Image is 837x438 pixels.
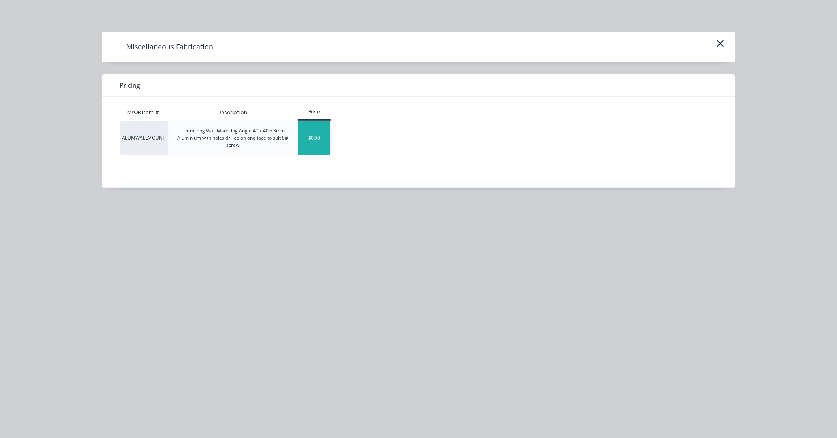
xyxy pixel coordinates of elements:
[298,108,331,115] div: Base
[120,105,167,121] div: MYOB Item #
[114,40,225,55] h4: Miscellaneous Fabrication
[174,127,292,149] div: ---mm long Wall Mounting Angle 40 x 40 x 3mm Aluminium with holes drilled on one face to suit 8# ...
[119,81,140,90] span: Pricing
[212,103,254,123] div: Description
[298,121,330,155] div: $0.00
[120,121,167,155] div: ALUMWALLMOUNT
